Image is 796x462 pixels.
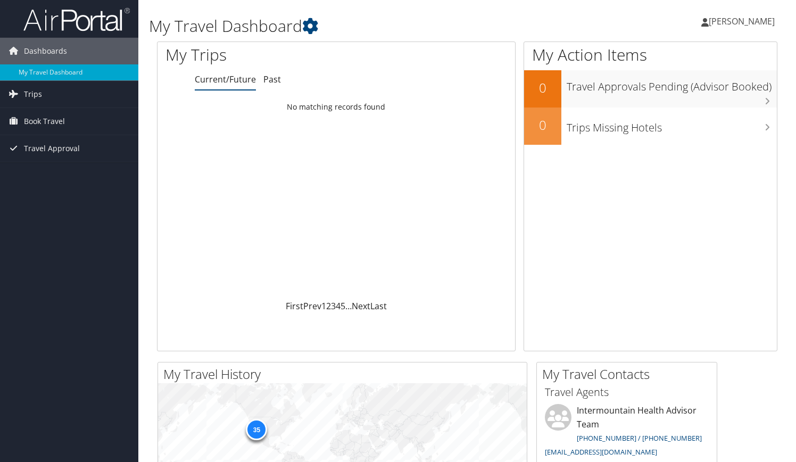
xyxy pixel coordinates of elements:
[157,97,515,117] td: No matching records found
[370,300,387,312] a: Last
[577,433,702,443] a: [PHONE_NUMBER] / [PHONE_NUMBER]
[542,365,717,383] h2: My Travel Contacts
[524,79,561,97] h2: 0
[23,7,130,32] img: airportal-logo.png
[24,108,65,135] span: Book Travel
[263,73,281,85] a: Past
[524,70,777,108] a: 0Travel Approvals Pending (Advisor Booked)
[24,81,42,108] span: Trips
[524,116,561,134] h2: 0
[709,15,775,27] span: [PERSON_NAME]
[149,15,573,37] h1: My Travel Dashboard
[165,44,358,66] h1: My Trips
[336,300,341,312] a: 4
[331,300,336,312] a: 3
[352,300,370,312] a: Next
[24,38,67,64] span: Dashboards
[345,300,352,312] span: …
[701,5,785,37] a: [PERSON_NAME]
[567,115,777,135] h3: Trips Missing Hotels
[524,44,777,66] h1: My Action Items
[341,300,345,312] a: 5
[303,300,321,312] a: Prev
[195,73,256,85] a: Current/Future
[540,404,714,461] li: Intermountain Health Advisor Team
[524,108,777,145] a: 0Trips Missing Hotels
[567,74,777,94] h3: Travel Approvals Pending (Advisor Booked)
[321,300,326,312] a: 1
[545,447,657,457] a: [EMAIL_ADDRESS][DOMAIN_NAME]
[24,135,80,162] span: Travel Approval
[545,385,709,400] h3: Travel Agents
[163,365,527,383] h2: My Travel History
[286,300,303,312] a: First
[246,419,267,440] div: 35
[326,300,331,312] a: 2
